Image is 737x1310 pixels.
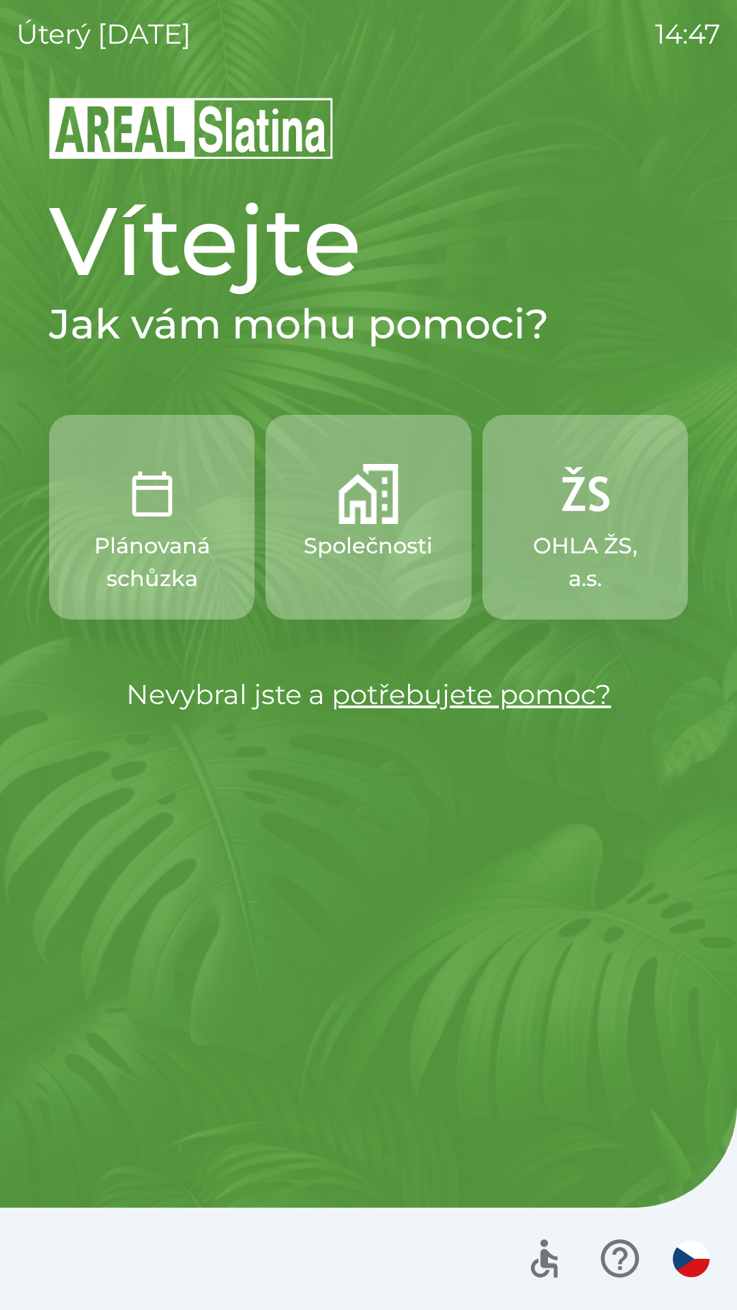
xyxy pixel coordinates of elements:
[338,464,399,524] img: 58b4041c-2a13-40f9-aad2-b58ace873f8c.png
[332,678,611,711] a: potřebujete pomoc?
[49,674,688,715] p: Nevybral jste a
[655,14,721,55] p: 14:47
[82,529,222,595] p: Plánovaná schůzka
[555,464,615,524] img: 9f72f9f4-8902-46ff-b4e6-bc4241ee3c12.png
[49,96,688,161] img: Logo
[304,529,433,562] p: Společnosti
[122,464,182,524] img: 0ea463ad-1074-4378-bee6-aa7a2f5b9440.png
[16,14,191,55] p: úterý [DATE]
[49,299,688,349] h2: Jak vám mohu pomoci?
[265,415,471,620] button: Společnosti
[673,1240,710,1277] img: cs flag
[515,529,655,595] p: OHLA ŽS, a.s.
[482,415,688,620] button: OHLA ŽS, a.s.
[49,183,688,299] h1: Vítejte
[49,415,255,620] button: Plánovaná schůzka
